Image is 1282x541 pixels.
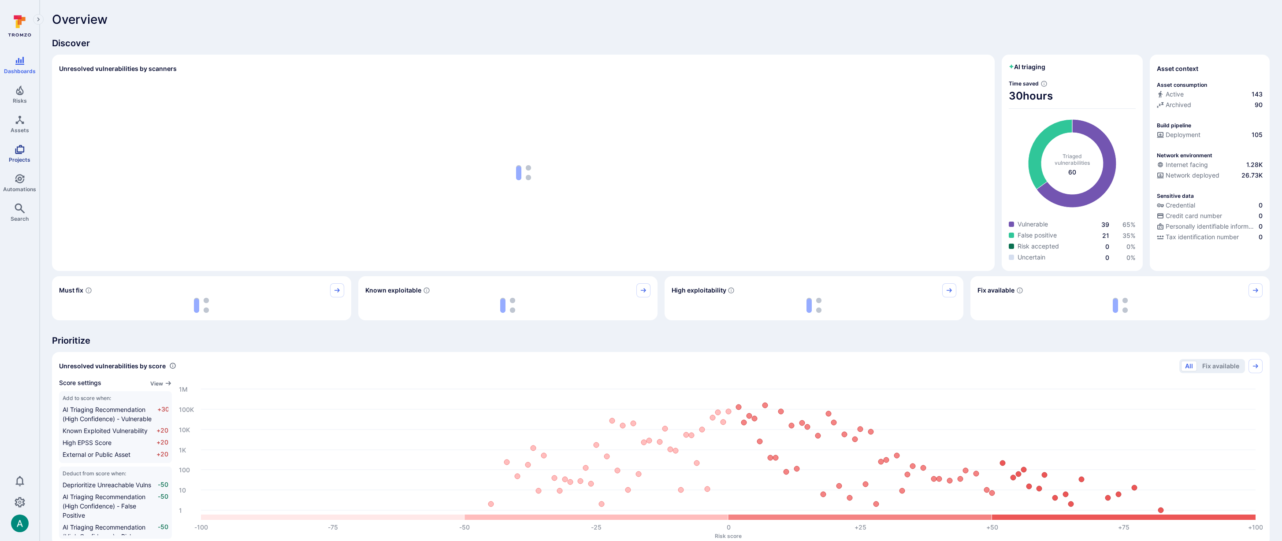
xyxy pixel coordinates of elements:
[1126,243,1136,250] a: 0%
[52,37,1270,49] span: Discover
[1157,201,1263,210] a: Credential0
[1157,100,1191,109] div: Archived
[1102,232,1109,239] a: 21
[728,287,735,294] svg: EPSS score ≥ 0.7
[63,395,168,401] span: Add to score when:
[1166,201,1195,210] span: Credential
[150,380,172,387] button: View
[1166,130,1200,139] span: Deployment
[63,451,130,458] span: External or Public Asset
[59,64,177,73] h2: Unresolved vulnerabilities by scanners
[1122,232,1136,239] a: 35%
[1157,233,1239,241] div: Tax identification number
[1248,523,1263,531] text: +100
[52,12,108,26] span: Overview
[423,287,430,294] svg: Confirmed exploitable by KEV
[59,297,344,313] div: loading spinner
[11,515,29,532] div: Arjan Dehar
[1122,232,1136,239] span: 35 %
[33,14,44,25] button: Expand navigation menu
[665,276,964,320] div: High exploitability
[157,480,168,489] span: -50
[1122,221,1136,228] span: 65 %
[1259,233,1263,241] span: 0
[1157,222,1263,231] a: Personally identifiable information (PII)0
[150,378,172,388] a: View
[1157,160,1208,169] div: Internet facing
[1018,220,1048,229] span: Vulnerable
[85,287,92,294] svg: Risk score >=40 , missed SLA
[1252,90,1263,99] span: 143
[1009,80,1039,87] span: Time saved
[1105,243,1109,250] span: 0
[1157,171,1219,180] div: Network deployed
[1246,160,1263,169] span: 1.28K
[1157,222,1263,233] div: Evidence indicative of processing personally identifiable information
[459,523,470,531] text: -50
[1055,153,1090,166] span: Triaged vulnerabilities
[1157,130,1263,139] a: Deployment105
[1157,130,1263,141] div: Configured deployment pipeline
[59,286,83,295] span: Must fix
[1157,152,1212,159] p: Network environment
[59,378,101,388] span: Score settings
[179,426,190,433] text: 10K
[1157,211,1263,222] div: Evidence indicative of processing credit card numbers
[156,450,168,459] span: +20
[11,215,29,222] span: Search
[157,492,168,520] span: -50
[1181,361,1197,371] button: All
[1157,193,1194,199] p: Sensitive data
[365,297,650,313] div: loading spinner
[1101,221,1109,228] a: 39
[977,297,1263,313] div: loading spinner
[1259,201,1263,210] span: 0
[1157,201,1195,210] div: Credential
[194,298,209,313] img: Loading...
[1157,90,1263,99] a: Active143
[1259,222,1263,231] span: 0
[157,405,168,423] span: +30
[1259,211,1263,220] span: 0
[1018,242,1059,251] span: Risk accepted
[986,523,998,531] text: +50
[179,506,182,514] text: 1
[1157,100,1263,109] a: Archived90
[1157,201,1263,211] div: Evidence indicative of handling user or service credentials
[1157,211,1263,220] a: Credit card number0
[358,276,658,320] div: Known exploitable
[179,385,188,393] text: 1M
[1157,160,1263,171] div: Evidence that an asset is internet facing
[179,446,186,453] text: 1K
[179,405,194,413] text: 100K
[1157,233,1263,243] div: Evidence indicative of processing tax identification numbers
[1157,82,1207,88] p: Asset consumption
[1252,130,1263,139] span: 105
[35,16,41,23] i: Expand navigation menu
[13,97,27,104] span: Risks
[365,286,421,295] span: Known exploitable
[1166,211,1222,220] span: Credit card number
[500,298,515,313] img: Loading...
[1040,80,1048,87] svg: Estimated based on an average time of 30 mins needed to triage each vulnerability
[672,286,726,295] span: High exploitability
[11,127,29,133] span: Assets
[328,523,338,531] text: -75
[179,466,190,473] text: 100
[9,156,30,163] span: Projects
[63,406,152,422] span: AI Triaging Recommendation (High Confidence) - Vulnerable
[1009,89,1136,103] span: 30 hours
[179,486,186,493] text: 10
[516,165,531,180] img: Loading...
[156,426,168,435] span: +20
[3,186,36,193] span: Automations
[715,532,742,539] text: Risk score
[977,286,1014,295] span: Fix available
[1157,222,1257,231] div: Personally identifiable information (PII)
[1166,222,1257,231] span: Personally identifiable information (PII)
[63,470,168,477] span: Deduct from score when:
[1157,90,1263,100] div: Commits seen in the last 180 days
[1255,100,1263,109] span: 90
[591,523,602,531] text: -25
